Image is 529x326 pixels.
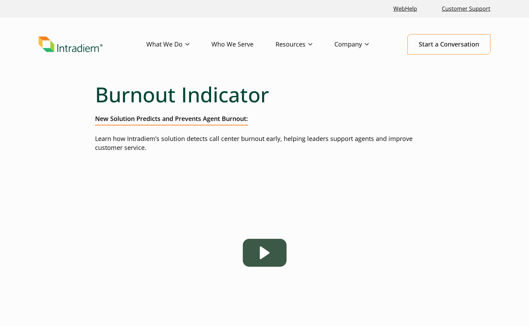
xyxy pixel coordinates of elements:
a: Company [334,34,391,54]
a: Link opens in a new window [391,1,420,16]
h1: Burnout Indicator [95,82,434,107]
img: Intradiem [39,37,103,52]
h2: New Solution Predicts and Prevents Agent Burnout: [95,115,248,125]
a: What We Do [146,34,211,54]
a: Customer Support [439,1,493,16]
a: Who We Serve [211,34,276,54]
p: Learn how Intradiem’s solution detects call center burnout early, helping leaders support agents ... [95,134,434,152]
a: Resources [276,34,334,54]
div: Play [243,239,287,267]
a: Link to homepage of Intradiem [39,37,146,52]
a: Start a Conversation [407,34,490,54]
